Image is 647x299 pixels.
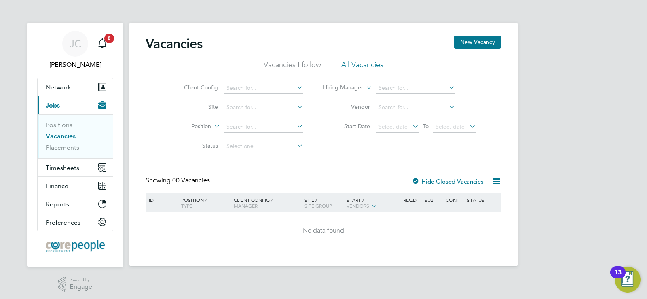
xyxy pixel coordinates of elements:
li: All Vacancies [341,60,383,74]
h2: Vacancies [146,36,203,52]
button: Network [38,78,113,96]
input: Search for... [376,102,455,113]
span: 00 Vacancies [172,176,210,184]
input: Search for... [224,83,303,94]
span: Site Group [304,202,332,209]
span: Jobs [46,102,60,109]
div: Reqd [401,193,422,207]
button: Timesheets [38,159,113,176]
a: Placements [46,144,79,151]
span: Joseph Cowling [37,60,113,70]
span: Finance [46,182,68,190]
label: Status [171,142,218,149]
span: To [421,121,431,131]
button: Finance [38,177,113,195]
div: ID [147,193,175,207]
span: Network [46,83,71,91]
span: Select date [436,123,465,130]
label: Hide Closed Vacancies [412,178,484,185]
div: Showing [146,176,211,185]
span: Powered by [70,277,92,284]
div: 13 [614,272,622,283]
button: Jobs [38,96,113,114]
li: Vacancies I follow [264,60,321,74]
input: Search for... [224,102,303,113]
label: Hiring Manager [317,84,363,92]
label: Site [171,103,218,110]
span: Type [181,202,192,209]
a: JC[PERSON_NAME] [37,31,113,70]
nav: Main navigation [27,23,123,267]
a: Powered byEngage [58,277,93,292]
button: Reports [38,195,113,213]
a: 8 [94,31,110,57]
label: Vendor [323,103,370,110]
span: 8 [104,34,114,43]
label: Position [165,123,211,131]
div: Position / [175,193,232,212]
div: Status [465,193,500,207]
button: New Vacancy [454,36,501,49]
span: Engage [70,284,92,291]
div: Conf [444,193,465,207]
label: Client Config [171,84,218,91]
a: Go to home page [37,240,113,252]
div: Sub [423,193,444,207]
span: Select date [378,123,408,130]
div: Start / [345,193,401,213]
span: JC [70,38,81,49]
div: Site / [302,193,345,212]
div: No data found [147,227,500,235]
a: Vacancies [46,132,76,140]
input: Select one [224,141,303,152]
div: Jobs [38,114,113,158]
input: Search for... [376,83,455,94]
input: Search for... [224,121,303,133]
span: Manager [234,202,258,209]
span: Vendors [347,202,369,209]
div: Client Config / [232,193,302,212]
span: Preferences [46,218,80,226]
button: Preferences [38,213,113,231]
label: Start Date [323,123,370,130]
img: corepeople-logo-retina.png [46,240,105,252]
a: Positions [46,121,72,129]
span: Reports [46,200,69,208]
span: Timesheets [46,164,79,172]
button: Open Resource Center, 13 new notifications [615,267,641,293]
